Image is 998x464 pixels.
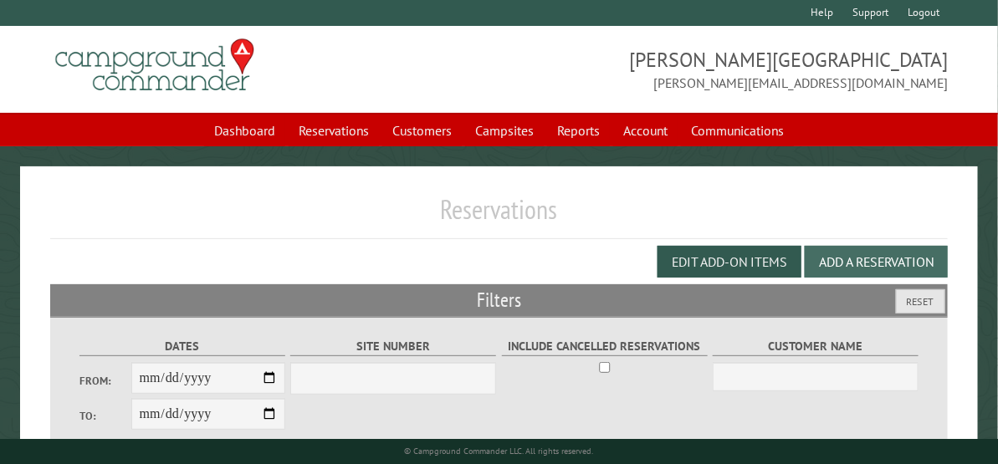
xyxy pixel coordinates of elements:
[805,246,948,278] button: Add a Reservation
[404,446,593,456] small: © Campground Commander LLC. All rights reserved.
[547,115,610,146] a: Reports
[79,337,285,356] label: Dates
[50,193,949,239] h1: Reservations
[465,115,544,146] a: Campsites
[50,284,949,316] h2: Filters
[79,408,131,424] label: To:
[713,337,919,356] label: Customer Name
[613,115,678,146] a: Account
[50,33,259,98] img: Campground Commander
[896,289,945,314] button: Reset
[499,46,949,93] span: [PERSON_NAME][GEOGRAPHIC_DATA] [PERSON_NAME][EMAIL_ADDRESS][DOMAIN_NAME]
[658,246,801,278] button: Edit Add-on Items
[681,115,794,146] a: Communications
[502,337,708,356] label: Include Cancelled Reservations
[290,337,496,356] label: Site Number
[289,115,379,146] a: Reservations
[382,115,462,146] a: Customers
[79,373,131,389] label: From:
[204,115,285,146] a: Dashboard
